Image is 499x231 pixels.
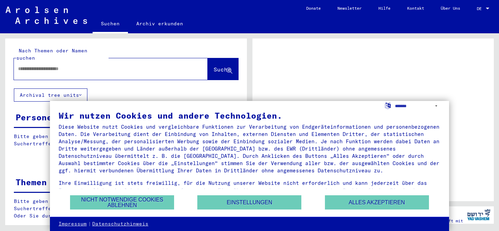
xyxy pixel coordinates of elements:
span: DE [477,6,484,11]
mat-label: Nach Themen oder Namen suchen [16,48,87,61]
p: Bitte geben Sie einen Suchbegriff ein oder nutzen Sie die Filter, um Suchertreffer zu erhalten. O... [14,198,238,220]
p: Bitte geben Sie einen Suchbegriff ein oder nutzen Sie die Filter, um Suchertreffer zu erhalten. [14,133,238,147]
button: Alles akzeptieren [325,195,429,209]
button: Nicht notwendige Cookies ablehnen [70,195,174,209]
a: Suchen [93,15,128,33]
div: Personen [16,111,57,123]
label: Sprache auswählen [384,102,392,109]
div: Themen [16,176,47,188]
button: Archival tree units [14,88,87,102]
a: Datenschutzhinweis [92,221,148,228]
button: Suche [208,58,238,80]
button: Einstellungen [197,195,301,209]
div: Ihre Einwilligung ist stets freiwillig, für die Nutzung unserer Website nicht erforderlich und ka... [59,179,440,201]
img: yv_logo.png [466,206,492,223]
a: Archiv erkunden [128,15,191,32]
img: Arolsen_neg.svg [6,7,87,24]
a: Impressum [59,221,87,228]
span: Suche [214,66,231,73]
select: Sprache auswählen [395,101,440,111]
div: Wir nutzen Cookies und andere Technologien. [59,111,440,120]
div: Diese Website nutzt Cookies und vergleichbare Funktionen zur Verarbeitung von Endgeräteinformatio... [59,123,440,174]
